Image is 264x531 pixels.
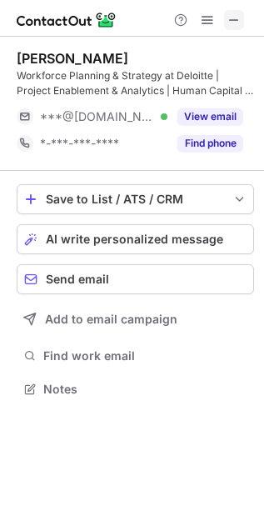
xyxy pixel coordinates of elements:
[40,109,155,124] span: ***@[DOMAIN_NAME]
[17,50,128,67] div: [PERSON_NAME]
[17,224,254,254] button: AI write personalized message
[43,382,247,397] span: Notes
[177,135,243,152] button: Reveal Button
[17,378,254,401] button: Notes
[46,273,109,286] span: Send email
[17,304,254,334] button: Add to email campaign
[17,344,254,368] button: Find work email
[17,68,254,98] div: Workforce Planning & Strategy at Deloitte | Project Enablement & Analytics | Human Capital & Poli...
[17,264,254,294] button: Send email
[43,348,247,363] span: Find work email
[46,193,225,206] div: Save to List / ATS / CRM
[17,10,117,30] img: ContactOut v5.3.10
[45,313,177,326] span: Add to email campaign
[177,108,243,125] button: Reveal Button
[17,184,254,214] button: save-profile-one-click
[46,233,223,246] span: AI write personalized message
